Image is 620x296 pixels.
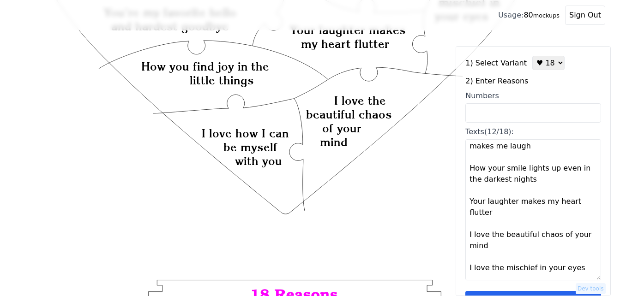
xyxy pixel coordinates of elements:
input: Numbers [465,103,601,123]
span: (12/18): [484,127,514,136]
text: Your laughter makes [290,23,406,37]
text: and hardest goodbye [111,19,229,33]
text: beautiful chaos [306,108,392,122]
text: my heart flutter [301,37,389,51]
textarea: Texts(12/18): [465,139,601,280]
text: be myself [223,140,277,154]
div: 80 [498,10,560,21]
button: Sign Out [565,6,605,25]
span: Usage: [498,11,524,19]
text: How you find joy in the [141,59,270,73]
text: little things [190,73,254,87]
text: of your [322,122,361,136]
text: mind [320,136,348,149]
small: mockups [533,12,560,19]
div: Numbers [465,90,601,101]
text: I love how I can [202,126,289,140]
div: Texts [465,126,601,137]
text: I love the [335,94,386,108]
button: Dev tools [576,283,606,294]
label: 1) Select Variant [465,58,527,69]
label: 2) Enter Reasons [465,76,601,87]
text: with you [235,154,282,168]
